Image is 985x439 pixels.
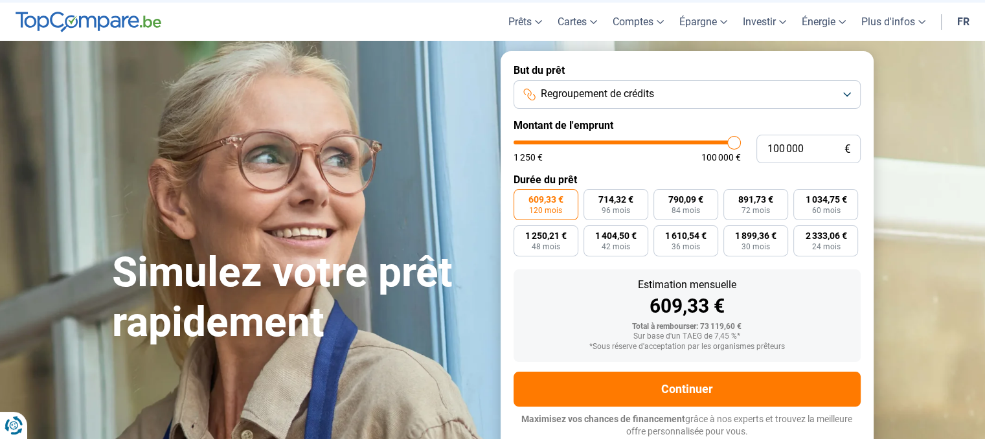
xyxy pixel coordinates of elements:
[524,280,850,290] div: Estimation mensuelle
[742,207,770,214] span: 72 mois
[550,3,605,41] a: Cartes
[514,119,861,131] label: Montant de l'emprunt
[598,195,633,204] span: 714,32 €
[602,207,630,214] span: 96 mois
[602,243,630,251] span: 42 mois
[112,248,485,348] h1: Simulez votre prêt rapidement
[521,414,685,424] span: Maximisez vos chances de financement
[735,3,794,41] a: Investir
[605,3,672,41] a: Comptes
[514,153,543,162] span: 1 250 €
[949,3,977,41] a: fr
[514,80,861,109] button: Regroupement de crédits
[528,195,563,204] span: 609,33 €
[524,343,850,352] div: *Sous réserve d'acceptation par les organismes prêteurs
[854,3,933,41] a: Plus d'infos
[701,153,741,162] span: 100 000 €
[672,3,735,41] a: Épargne
[665,231,707,240] span: 1 610,54 €
[805,231,846,240] span: 2 333,06 €
[844,144,850,155] span: €
[16,12,161,32] img: TopCompare
[525,231,567,240] span: 1 250,21 €
[532,243,560,251] span: 48 mois
[514,174,861,186] label: Durée du prêt
[514,64,861,76] label: But du prêt
[672,207,700,214] span: 84 mois
[805,195,846,204] span: 1 034,75 €
[672,243,700,251] span: 36 mois
[668,195,703,204] span: 790,09 €
[595,231,637,240] span: 1 404,50 €
[524,322,850,332] div: Total à rembourser: 73 119,60 €
[541,87,654,101] span: Regroupement de crédits
[738,195,773,204] span: 891,73 €
[811,243,840,251] span: 24 mois
[742,243,770,251] span: 30 mois
[735,231,776,240] span: 1 899,36 €
[524,332,850,341] div: Sur base d'un TAEG de 7,45 %*
[514,413,861,438] p: grâce à nos experts et trouvez la meilleure offre personnalisée pour vous.
[529,207,562,214] span: 120 mois
[794,3,854,41] a: Énergie
[524,297,850,316] div: 609,33 €
[501,3,550,41] a: Prêts
[514,372,861,407] button: Continuer
[811,207,840,214] span: 60 mois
